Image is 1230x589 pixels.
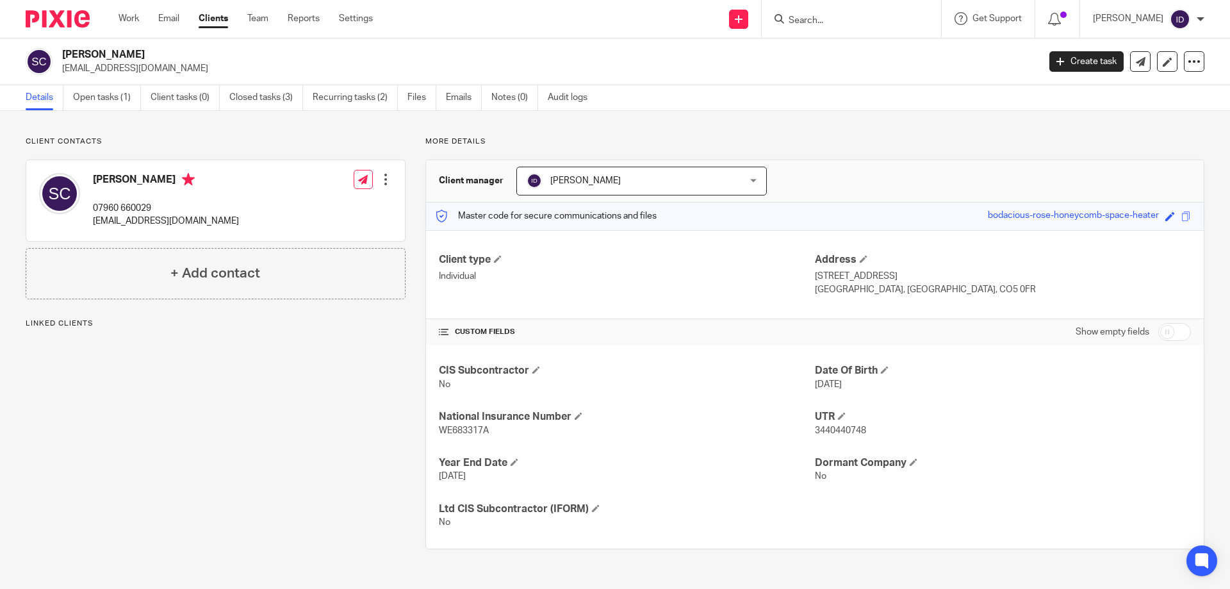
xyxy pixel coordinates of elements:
span: WE683317A [439,426,489,435]
a: Client tasks (0) [151,85,220,110]
a: Files [407,85,436,110]
a: Create task [1049,51,1124,72]
p: Linked clients [26,319,406,329]
p: Client contacts [26,137,406,147]
span: No [439,518,450,527]
h4: [PERSON_NAME] [93,173,239,189]
a: Audit logs [548,85,597,110]
h4: National Insurance Number [439,410,815,424]
a: Details [26,85,63,110]
a: Open tasks (1) [73,85,141,110]
span: Get Support [972,14,1022,23]
img: svg%3E [26,48,53,75]
img: svg%3E [527,173,542,188]
span: No [815,472,826,481]
h4: Address [815,253,1191,267]
span: [PERSON_NAME] [550,176,621,185]
p: [STREET_ADDRESS] [815,270,1191,283]
label: Show empty fields [1076,326,1149,338]
span: [DATE] [815,380,842,389]
p: [EMAIL_ADDRESS][DOMAIN_NAME] [62,62,1030,75]
span: [DATE] [439,472,466,481]
a: Team [247,12,268,25]
a: Emails [446,85,482,110]
h4: Ltd CIS Subcontractor (IFORM) [439,502,815,516]
p: More details [425,137,1204,147]
p: Master code for secure communications and files [436,210,657,222]
a: Work [119,12,139,25]
a: Recurring tasks (2) [313,85,398,110]
h2: [PERSON_NAME] [62,48,837,62]
h4: Dormant Company [815,456,1191,470]
h4: Date Of Birth [815,364,1191,377]
a: Reports [288,12,320,25]
span: 3440440748 [815,426,866,435]
a: Clients [199,12,228,25]
p: [EMAIL_ADDRESS][DOMAIN_NAME] [93,215,239,228]
img: svg%3E [39,173,80,214]
p: 07960 660029 [93,202,239,215]
h4: + Add contact [170,263,260,283]
i: Primary [182,173,195,186]
h4: CUSTOM FIELDS [439,327,815,337]
span: No [439,380,450,389]
h4: UTR [815,410,1191,424]
a: Notes (0) [491,85,538,110]
h4: Client type [439,253,815,267]
h4: Year End Date [439,456,815,470]
p: Individual [439,270,815,283]
h3: Client manager [439,174,504,187]
p: [GEOGRAPHIC_DATA], [GEOGRAPHIC_DATA], CO5 0FR [815,283,1191,296]
a: Settings [339,12,373,25]
h4: CIS Subcontractor [439,364,815,377]
a: Closed tasks (3) [229,85,303,110]
div: bodacious-rose-honeycomb-space-heater [988,209,1159,224]
img: svg%3E [1170,9,1190,29]
p: [PERSON_NAME] [1093,12,1163,25]
input: Search [787,15,903,27]
img: Pixie [26,10,90,28]
a: Email [158,12,179,25]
